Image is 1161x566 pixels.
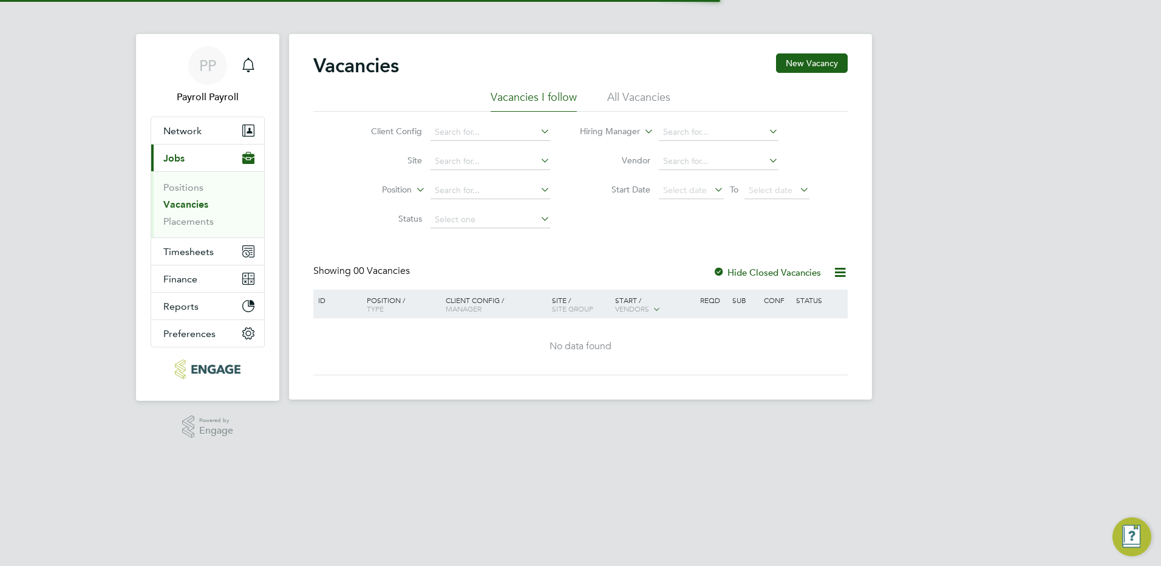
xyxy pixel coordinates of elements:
[199,58,216,73] span: PP
[151,293,264,319] button: Reports
[136,34,279,401] nav: Main navigation
[151,360,265,379] a: Go to home page
[163,246,214,257] span: Timesheets
[552,304,593,313] span: Site Group
[431,211,550,228] input: Select one
[659,124,778,141] input: Search for...
[580,155,650,166] label: Vendor
[163,328,216,339] span: Preferences
[151,238,264,265] button: Timesheets
[607,90,670,112] li: All Vacancies
[580,184,650,195] label: Start Date
[443,290,549,319] div: Client Config /
[315,340,846,353] div: No data found
[163,152,185,164] span: Jobs
[151,90,265,104] span: Payroll Payroll
[163,216,214,227] a: Placements
[151,46,265,104] a: PPPayroll Payroll
[431,153,550,170] input: Search for...
[163,273,197,285] span: Finance
[199,426,233,436] span: Engage
[163,182,203,193] a: Positions
[353,265,410,277] span: 00 Vacancies
[1112,517,1151,556] button: Engage Resource Center
[358,290,443,319] div: Position /
[663,185,707,196] span: Select date
[163,125,202,137] span: Network
[729,290,761,310] div: Sub
[793,290,846,310] div: Status
[151,320,264,347] button: Preferences
[151,117,264,144] button: Network
[761,290,792,310] div: Conf
[659,153,778,170] input: Search for...
[151,171,264,237] div: Jobs
[315,290,358,310] div: ID
[431,182,550,199] input: Search for...
[352,155,422,166] label: Site
[367,304,384,313] span: Type
[615,304,649,313] span: Vendors
[431,124,550,141] input: Search for...
[352,126,422,137] label: Client Config
[342,184,412,196] label: Position
[749,185,792,196] span: Select date
[491,90,577,112] li: Vacancies I follow
[313,53,399,78] h2: Vacancies
[612,290,697,320] div: Start /
[151,145,264,171] button: Jobs
[163,199,208,210] a: Vacancies
[175,360,240,379] img: txmrecruit-logo-retina.png
[182,415,234,438] a: Powered byEngage
[570,126,640,138] label: Hiring Manager
[549,290,613,319] div: Site /
[163,301,199,312] span: Reports
[726,182,742,197] span: To
[776,53,848,73] button: New Vacancy
[313,265,412,278] div: Showing
[697,290,729,310] div: Reqd
[151,265,264,292] button: Finance
[199,415,233,426] span: Powered by
[446,304,482,313] span: Manager
[352,213,422,224] label: Status
[713,267,821,278] label: Hide Closed Vacancies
